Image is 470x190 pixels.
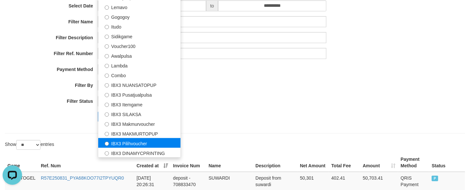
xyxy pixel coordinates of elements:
th: Amount: activate to sort column ascending [360,153,398,172]
input: Lemavo [105,6,109,10]
input: Voucher100 [105,44,109,49]
th: Net Amount [298,153,329,172]
label: IBX3 DINAMYCPRINTING [98,148,181,158]
label: Voucher100 [98,41,181,51]
label: Show entries [5,140,54,150]
th: Game [5,153,38,172]
input: Itudo [105,25,109,29]
label: IBX3 MAKMURTOPUP [98,128,181,138]
label: IBX3 SILAKSA [98,109,181,119]
label: IBX3 Pilihvoucher [98,138,181,148]
label: IBX3 Pusatjualpulsa [98,89,181,99]
input: IBX3 Pusatjualpulsa [105,93,109,97]
span: PAID [432,176,438,181]
th: Ref. Num [38,153,134,172]
label: IBX3 Makmurvoucher [98,119,181,128]
label: IBX3 NUANSATOPUP [98,80,181,89]
input: IBX3 Itemgame [105,103,109,107]
th: Created at: activate to sort column ascending [134,153,170,172]
input: IBX3 DINAMYCPRINTING [105,151,109,156]
input: Combo [105,74,109,78]
input: IBX3 MAKMURTOPUP [105,132,109,136]
label: Gogogoy [98,12,181,21]
th: Status [429,153,465,172]
label: IBX3 Itemgame [98,99,181,109]
input: IBX3 Pilihvoucher [105,142,109,146]
input: Sidikgame [105,35,109,39]
input: IBX3 SILAKSA [105,113,109,117]
input: Lambda [105,64,109,68]
input: Awalpulsa [105,54,109,58]
a: R57E250831_PYA68KOO77I2TPYUQR0 [41,175,124,181]
th: Payment Method [398,153,429,172]
label: Combo [98,70,181,80]
label: Sidikgame [98,31,181,41]
label: Lambda [98,60,181,70]
label: Awalpulsa [98,51,181,60]
label: Itudo [98,21,181,31]
button: Open LiveChat chat widget [3,3,22,22]
label: Lemavo [98,2,181,12]
th: Name [206,153,253,172]
span: to [206,0,218,11]
input: IBX3 NUANSATOPUP [105,83,109,88]
input: Gogogoy [105,15,109,19]
input: IBX3 Makmurvoucher [105,122,109,126]
th: Description [253,153,297,172]
th: Total Fee [329,153,360,172]
select: Showentries [16,140,41,150]
th: Invoice Num [170,153,206,172]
